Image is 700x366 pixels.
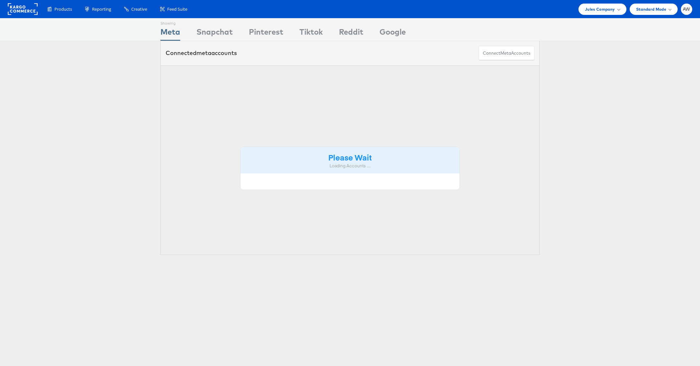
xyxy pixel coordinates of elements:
[54,6,72,12] span: Products
[245,163,455,169] div: Loading Accounts ....
[92,6,111,12] span: Reporting
[500,50,511,56] span: meta
[479,46,534,61] button: ConnectmetaAccounts
[636,6,666,13] span: Standard Mode
[131,6,147,12] span: Creative
[196,49,211,57] span: meta
[585,6,615,13] span: Jules Company
[683,7,690,11] span: AW
[166,49,237,57] div: Connected accounts
[160,18,180,26] div: Showing
[167,6,187,12] span: Feed Suite
[299,26,323,41] div: Tiktok
[328,152,372,162] strong: Please Wait
[249,26,283,41] div: Pinterest
[160,26,180,41] div: Meta
[196,26,233,41] div: Snapchat
[339,26,363,41] div: Reddit
[379,26,406,41] div: Google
